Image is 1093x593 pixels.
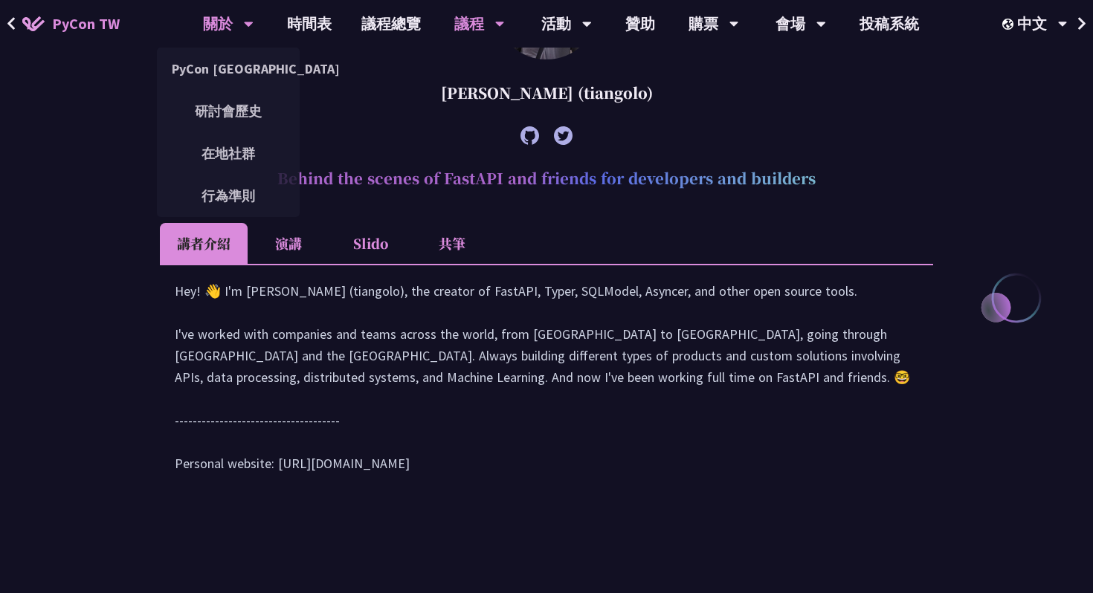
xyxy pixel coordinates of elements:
[52,13,120,35] span: PyCon TW
[160,223,248,264] li: 講者介紹
[157,136,300,171] a: 在地社群
[157,51,300,86] a: PyCon [GEOGRAPHIC_DATA]
[157,178,300,213] a: 行為準則
[329,223,411,264] li: Slido
[22,16,45,31] img: Home icon of PyCon TW 2025
[248,223,329,264] li: 演講
[160,156,933,201] h2: Behind the scenes of FastAPI and friends for developers and builders
[160,71,933,115] div: [PERSON_NAME] (tiangolo)
[1002,19,1017,30] img: Locale Icon
[157,94,300,129] a: 研討會歷史
[175,280,918,489] div: Hey! 👋 I'm [PERSON_NAME] (tiangolo), the creator of FastAPI, Typer, SQLModel, Asyncer, and other ...
[411,223,493,264] li: 共筆
[7,5,135,42] a: PyCon TW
